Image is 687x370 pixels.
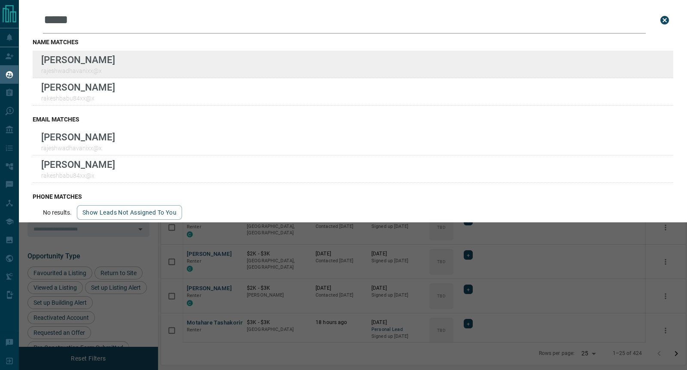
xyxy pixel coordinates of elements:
[41,159,115,170] p: [PERSON_NAME]
[41,131,115,143] p: [PERSON_NAME]
[41,172,115,179] p: rakeshbabu84xx@x
[41,67,115,74] p: rajeshwadhavanixx@x
[41,54,115,65] p: [PERSON_NAME]
[41,145,115,152] p: rajeshwadhavanixx@x
[43,209,72,216] p: No results.
[41,82,115,93] p: [PERSON_NAME]
[41,95,115,102] p: rakeshbabu84xx@x
[656,12,673,29] button: close search bar
[77,205,182,220] button: show leads not assigned to you
[33,193,673,200] h3: phone matches
[33,116,673,123] h3: email matches
[33,39,673,45] h3: name matches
